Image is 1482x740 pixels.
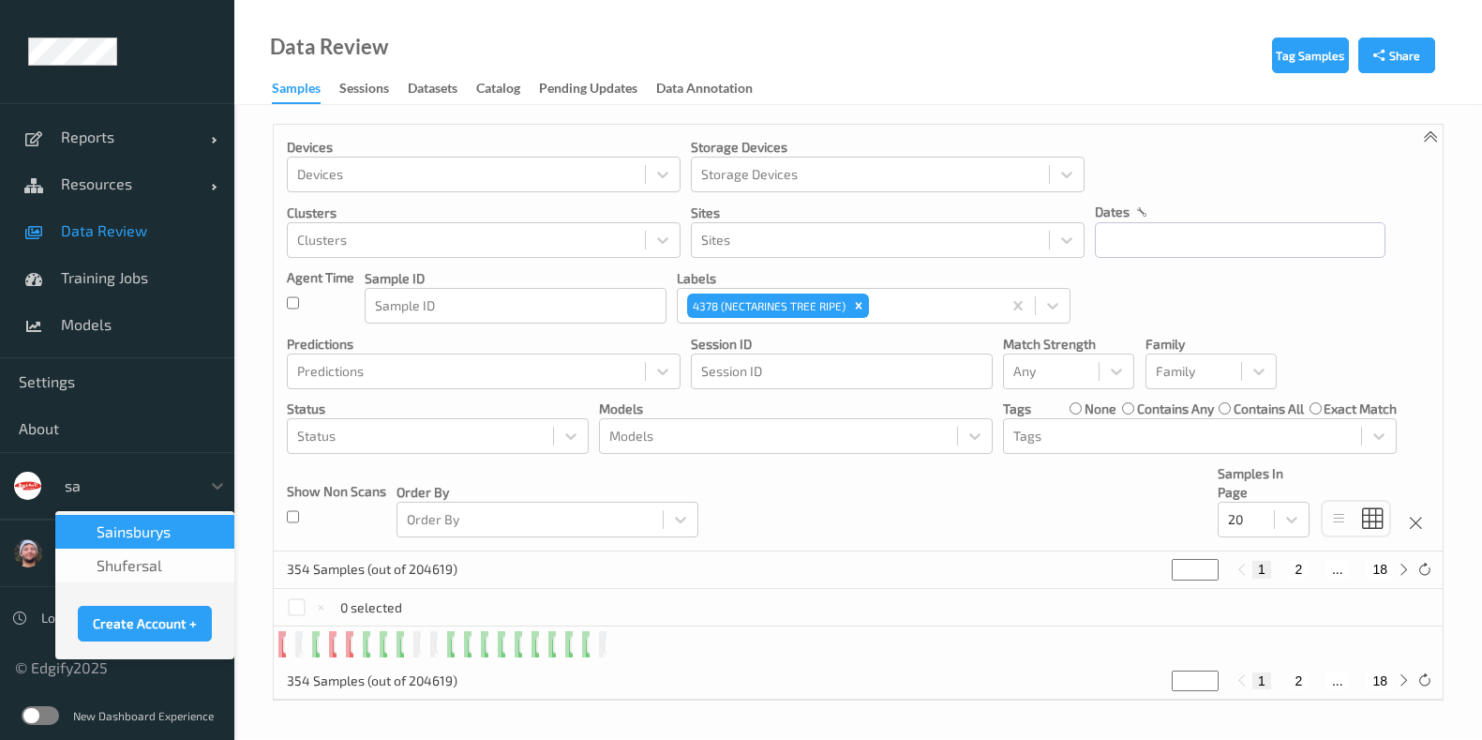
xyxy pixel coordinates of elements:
button: ... [1326,672,1349,689]
label: contains any [1137,400,1214,418]
div: Catalog [476,79,520,102]
a: Sessions [339,76,408,102]
button: ... [1326,561,1349,578]
label: none [1085,400,1116,418]
div: Samples [272,79,321,104]
p: Status [287,400,589,418]
p: Match Strength [1003,335,1134,354]
button: 18 [1367,672,1393,689]
label: exact match [1324,400,1397,418]
button: 1 [1252,672,1271,689]
p: Tags [1003,400,1031,418]
p: Show Non Scans [287,482,386,501]
p: Sites [691,204,1085,222]
p: Devices [287,138,681,157]
p: Order By [397,483,698,502]
label: contains all [1234,400,1304,418]
div: Data Annotation [656,79,753,102]
p: labels [677,269,1070,288]
p: Storage Devices [691,138,1085,157]
div: Pending Updates [539,79,637,102]
p: Predictions [287,335,681,354]
div: 4378 (NECTARINES TREE RIPE) [687,294,848,318]
p: 0 selected [340,598,402,617]
p: Models [599,400,993,418]
p: 354 Samples (out of 204619) [287,560,457,579]
a: Pending Updates [539,76,656,102]
p: Agent Time [287,268,354,287]
a: Datasets [408,76,476,102]
a: Data Annotation [656,76,771,102]
p: Family [1145,335,1277,354]
p: Session ID [691,335,993,354]
a: Catalog [476,76,539,102]
div: Datasets [408,79,457,102]
button: 1 [1252,561,1271,578]
p: Samples In Page [1218,464,1310,502]
a: Samples [272,76,339,104]
div: Remove 4378 (NECTARINES TREE RIPE) [848,294,869,318]
div: Data Review [270,38,388,56]
p: 354 Samples (out of 204619) [287,672,457,690]
p: dates [1095,203,1130,221]
button: Tag Samples [1272,38,1349,73]
button: 18 [1367,561,1393,578]
button: Share [1358,38,1435,73]
button: 2 [1289,672,1308,689]
p: Sample ID [365,269,666,288]
button: 2 [1289,561,1308,578]
div: Sessions [339,79,389,102]
p: Clusters [287,204,681,222]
